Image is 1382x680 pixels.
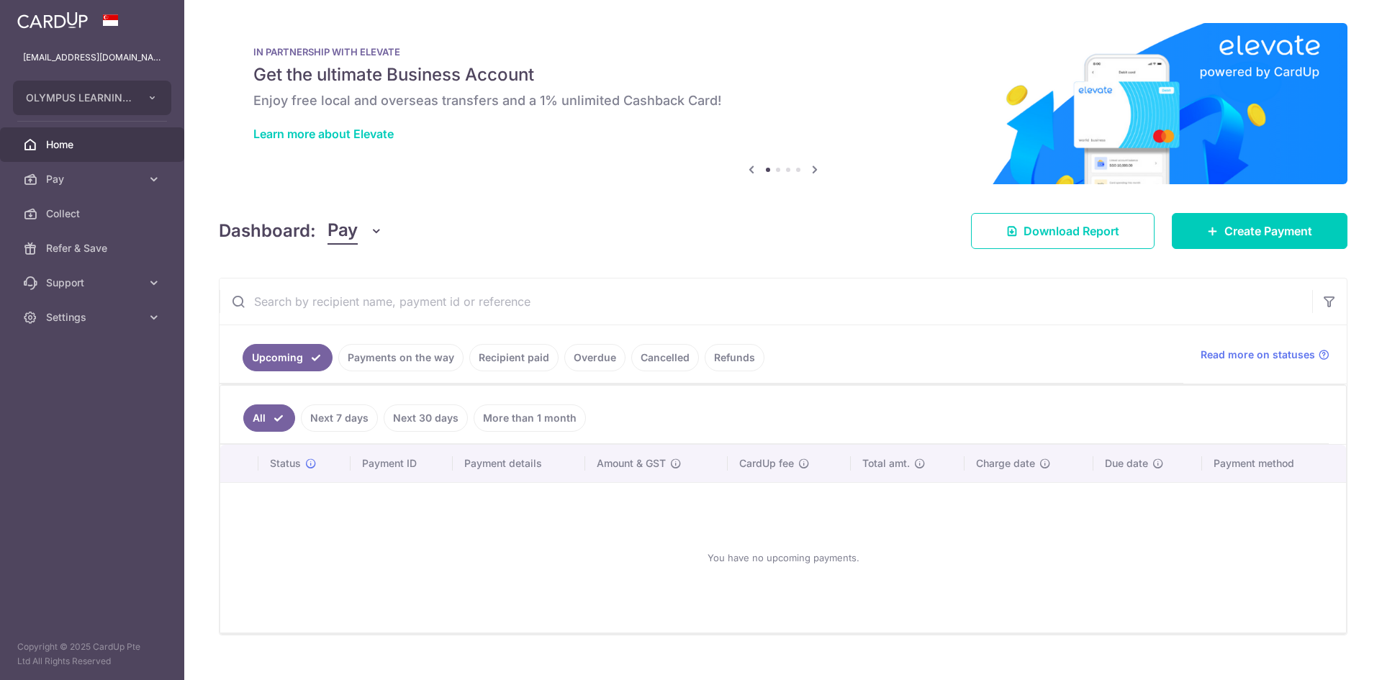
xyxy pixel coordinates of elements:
[253,127,394,141] a: Learn more about Elevate
[469,344,559,371] a: Recipient paid
[597,456,666,471] span: Amount & GST
[13,81,171,115] button: OLYMPUS LEARNING ACADEMY PTE LTD
[328,217,358,245] span: Pay
[976,456,1035,471] span: Charge date
[46,207,141,221] span: Collect
[384,404,468,432] a: Next 30 days
[1201,348,1315,362] span: Read more on statuses
[564,344,625,371] a: Overdue
[351,445,453,482] th: Payment ID
[253,63,1313,86] h5: Get the ultimate Business Account
[220,278,1312,325] input: Search by recipient name, payment id or reference
[301,404,378,432] a: Next 7 days
[1172,213,1347,249] a: Create Payment
[219,218,316,244] h4: Dashboard:
[46,310,141,325] span: Settings
[26,91,132,105] span: OLYMPUS LEARNING ACADEMY PTE LTD
[453,445,585,482] th: Payment details
[739,456,794,471] span: CardUp fee
[328,217,383,245] button: Pay
[243,404,295,432] a: All
[46,241,141,255] span: Refer & Save
[243,344,333,371] a: Upcoming
[46,276,141,290] span: Support
[17,12,88,29] img: CardUp
[971,213,1155,249] a: Download Report
[23,50,161,65] p: [EMAIL_ADDRESS][DOMAIN_NAME]
[1024,222,1119,240] span: Download Report
[46,172,141,186] span: Pay
[474,404,586,432] a: More than 1 month
[46,137,141,152] span: Home
[270,456,301,471] span: Status
[705,344,764,371] a: Refunds
[253,92,1313,109] h6: Enjoy free local and overseas transfers and a 1% unlimited Cashback Card!
[631,344,699,371] a: Cancelled
[338,344,464,371] a: Payments on the way
[1224,222,1312,240] span: Create Payment
[238,494,1329,621] div: You have no upcoming payments.
[1105,456,1148,471] span: Due date
[862,456,910,471] span: Total amt.
[219,23,1347,184] img: Renovation banner
[1201,348,1329,362] a: Read more on statuses
[1202,445,1346,482] th: Payment method
[253,46,1313,58] p: IN PARTNERSHIP WITH ELEVATE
